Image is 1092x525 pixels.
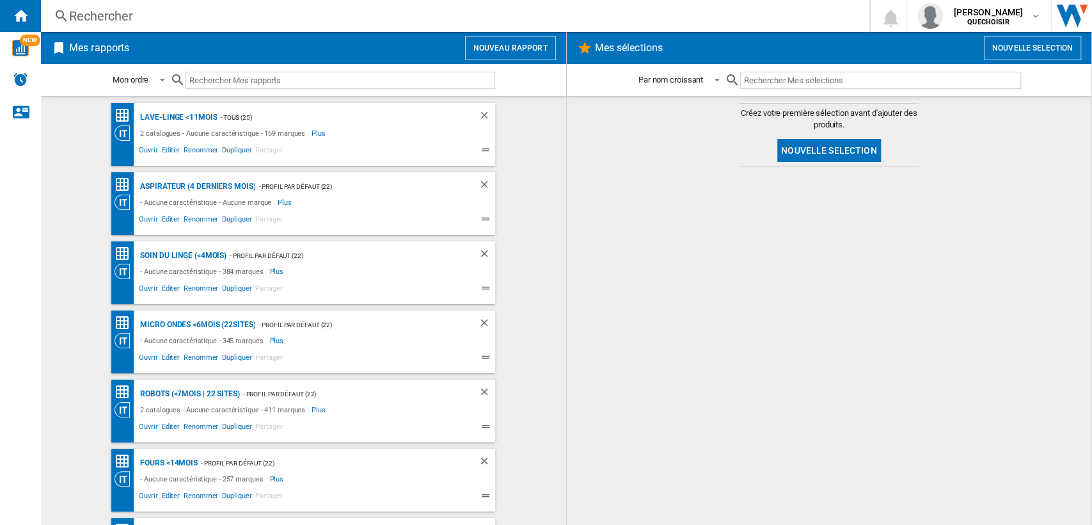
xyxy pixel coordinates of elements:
span: Renommer [182,282,220,298]
span: Dupliquer [220,490,253,505]
div: Vision Catégorie [115,195,137,210]
div: Robots (<7mois | 22 sites) [137,386,239,402]
span: Editer [160,282,182,298]
img: wise-card.svg [12,40,29,56]
button: Nouvelle selection [984,36,1081,60]
div: Supprimer [479,317,495,333]
div: Classement des prix [115,453,137,469]
span: Plus [312,125,328,141]
span: Ouvrir [137,213,159,229]
div: Supprimer [479,455,495,471]
span: Plus [269,471,285,487]
div: - Profil par défaut (22) [226,248,453,264]
div: Vision Catégorie [115,125,137,141]
span: Editer [160,351,182,367]
div: - Profil par défaut (22) [240,386,454,402]
span: Partager [253,213,284,229]
span: Partager [253,421,284,436]
span: Dupliquer [220,144,253,159]
span: Dupliquer [220,351,253,367]
div: Fours <14mois [137,455,198,471]
h2: Mes rapports [67,36,132,60]
span: Partager [253,144,284,159]
span: Renommer [182,144,220,159]
input: Rechercher Mes sélections [740,72,1021,89]
img: profile.jpg [917,3,943,29]
div: Supprimer [479,386,495,402]
span: Ouvrir [137,490,159,505]
span: Dupliquer [220,282,253,298]
span: Renommer [182,213,220,229]
span: Renommer [182,351,220,367]
span: Créez votre première sélection avant d'ajouter des produits. [740,108,919,131]
div: - Aucune caractéristique - Aucune marque [137,195,278,210]
button: Nouveau rapport [465,36,556,60]
div: - Profil par défaut (22) [255,179,453,195]
div: Vision Catégorie [115,471,137,487]
div: Vision Catégorie [115,264,137,279]
div: Classement des prix [115,384,137,400]
span: Partager [253,490,284,505]
span: Renommer [182,490,220,505]
div: 2 catalogues - Aucune caractéristique - 411 marques [137,402,312,417]
div: 2 catalogues - Aucune caractéristique - 169 marques [137,125,312,141]
span: Editer [160,421,182,436]
span: NEW [20,35,40,46]
div: Supprimer [479,248,495,264]
div: Mon ordre [113,75,148,85]
span: Partager [253,282,284,298]
div: Classement des prix [115,246,137,262]
div: Vision Catégorie [115,402,137,417]
div: Micro ondes <6mois (22sites) [137,317,255,333]
div: Soin du linge (<4mois) [137,248,226,264]
div: Classement des prix [115,108,137,124]
div: - Profil par défaut (22) [198,455,453,471]
span: Editer [160,213,182,229]
div: Aspirateur (4 derniers mois) [137,179,255,195]
button: Nouvelle selection [777,139,881,162]
span: Ouvrir [137,351,159,367]
div: Classement des prix [115,315,137,331]
div: - Aucune caractéristique - 257 marques [137,471,269,487]
div: Rechercher [69,7,836,25]
span: Plus [269,264,285,279]
div: Supprimer [479,109,495,125]
div: Par nom croissant [638,75,703,85]
span: Plus [269,333,285,348]
span: Plus [278,195,294,210]
div: Lave-linge <11mois [137,109,217,125]
span: Partager [253,351,284,367]
div: Classement des prix [115,177,137,193]
span: [PERSON_NAME] [953,6,1023,19]
span: Editer [160,490,182,505]
input: Rechercher Mes rapports [186,72,495,89]
span: Ouvrir [137,282,159,298]
span: Ouvrir [137,421,159,436]
span: Renommer [182,421,220,436]
div: Supprimer [479,179,495,195]
div: Vision Catégorie [115,333,137,348]
div: - Aucune caractéristique - 345 marques [137,333,269,348]
img: alerts-logo.svg [13,72,28,87]
span: Dupliquer [220,213,253,229]
div: - TOUS (25) [217,109,453,125]
div: - Aucune caractéristique - 384 marques [137,264,269,279]
h2: Mes sélections [592,36,665,60]
span: Editer [160,144,182,159]
span: Ouvrir [137,144,159,159]
span: Dupliquer [220,421,253,436]
b: QUECHOISIR [967,18,1009,26]
div: - Profil par défaut (22) [255,317,453,333]
span: Plus [312,402,328,417]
